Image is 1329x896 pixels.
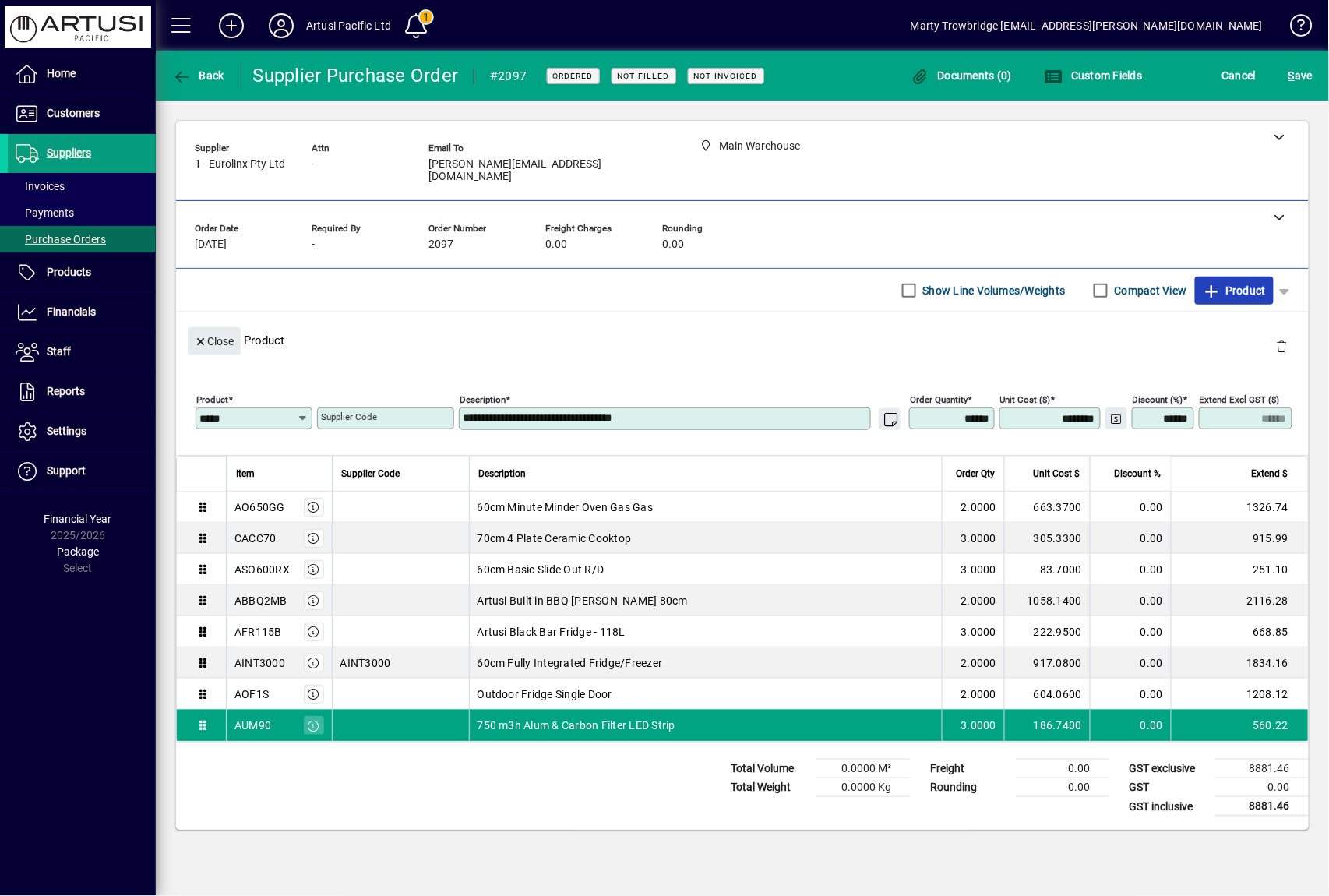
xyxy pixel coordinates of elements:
[911,13,1263,38] div: Marty Trowbridge [EMAIL_ADDRESS][PERSON_NAME][DOMAIN_NAME]
[942,523,1004,554] td: 3.0000
[236,465,255,482] span: Item
[1004,647,1090,679] td: 917.0800
[1034,465,1080,482] span: Unit Cost $
[1000,394,1051,405] mat-label: Unit Cost ($)
[1288,69,1295,82] span: S
[1122,760,1215,778] td: GST exclusive
[8,55,156,93] a: Home
[47,107,100,119] span: Customers
[1171,679,1308,710] td: 1208.12
[1171,492,1308,523] td: 1326.74
[8,173,156,199] a: Invoices
[1004,616,1090,647] td: 222.9500
[1004,710,1090,741] td: 186.7400
[478,499,654,515] span: 60cm Minute Minder Oven Gas Gas
[1264,327,1301,365] button: Delete
[1171,523,1308,554] td: 915.99
[723,760,816,778] td: Total Volume
[956,465,995,482] span: Order Qty
[1171,710,1308,741] td: 560.22
[195,158,285,171] span: 1 - Eurolinx Pty Ltd
[234,531,277,546] div: CACC70
[306,13,391,38] div: Artusi Pacific Ltd
[1041,62,1147,90] button: Custom Fields
[1004,492,1090,523] td: 663.3700
[256,12,306,40] button: Profile
[332,647,469,679] td: AINT3000
[816,778,910,797] td: 0.0000 Kg
[479,465,527,482] span: Description
[478,655,663,671] span: 60cm Fully Integrated Fridge/Freezer
[8,372,156,411] a: Reports
[478,562,605,577] span: 60cm Basic Slide Out R/D
[1090,492,1171,523] td: 0.00
[8,199,156,226] a: Payments
[1288,63,1313,88] span: ave
[460,394,506,405] mat-label: Description
[922,760,1016,778] td: Freight
[168,62,228,90] button: Back
[942,616,1004,647] td: 3.0000
[942,679,1004,710] td: 2.0000
[1278,3,1310,54] a: Knowledge Base
[1218,62,1260,90] button: Cancel
[1105,407,1127,429] button: Change Price Levels
[8,333,156,372] a: Staff
[478,593,689,609] span: Artusi Built in BBQ [PERSON_NAME] 80cm
[1122,778,1215,797] td: GST
[545,238,567,251] span: 0.00
[428,238,453,251] span: 2097
[47,67,76,79] span: Home
[195,238,227,251] span: [DATE]
[1090,616,1171,647] td: 0.00
[907,62,1016,90] button: Documents (0)
[8,293,156,332] a: Financials
[1252,465,1288,482] span: Extend $
[478,718,676,733] span: 750 m3h Alum & Carbon Filter LED Strip
[942,492,1004,523] td: 2.0000
[920,283,1066,298] label: Show Line Volumes/Weights
[196,394,228,405] mat-label: Product
[8,226,156,252] a: Purchase Orders
[1171,585,1308,616] td: 2116.28
[1215,760,1309,778] td: 8881.46
[662,238,684,251] span: 0.00
[8,412,156,451] a: Settings
[1215,797,1309,817] td: 8881.46
[234,593,287,609] div: ABBQ2MB
[47,385,85,397] span: Reports
[321,411,377,422] mat-label: Supplier Code
[156,62,241,90] app-page-header-button: Back
[694,71,758,81] span: Not Invoiced
[47,146,91,159] span: Suppliers
[618,71,670,81] span: Not Filled
[478,624,626,640] span: Artusi Black Bar Fridge - 118L
[1122,797,1215,817] td: GST inclusive
[234,718,271,733] div: AUM90
[16,180,65,192] span: Invoices
[1090,554,1171,585] td: 0.00
[16,206,74,219] span: Payments
[1045,69,1143,82] span: Custom Fields
[8,94,156,133] a: Customers
[47,425,86,437] span: Settings
[1016,778,1109,797] td: 0.00
[1200,394,1280,405] mat-label: Extend excl GST ($)
[1264,339,1301,353] app-page-header-button: Delete
[1171,647,1308,679] td: 1834.16
[1112,283,1187,298] label: Compact View
[1090,679,1171,710] td: 0.00
[47,305,96,318] span: Financials
[234,499,285,515] div: AO650GG
[253,63,459,88] div: Supplier Purchase Order
[428,158,662,183] span: [PERSON_NAME][EMAIL_ADDRESS][DOMAIN_NAME]
[1171,554,1308,585] td: 251.10
[1285,62,1317,90] button: Save
[942,647,1004,679] td: 2.0000
[342,465,400,482] span: Supplier Code
[910,394,968,405] mat-label: Order Quantity
[176,312,1309,369] div: Product
[47,266,91,278] span: Products
[1004,679,1090,710] td: 604.0600
[47,464,86,477] span: Support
